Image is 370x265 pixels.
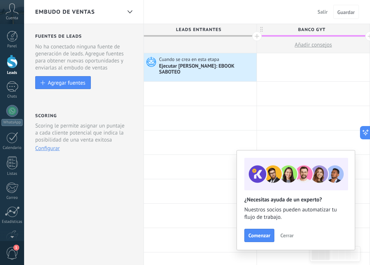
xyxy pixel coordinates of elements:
[159,63,255,76] div: Ejecutar [PERSON_NAME]: EBOOK SABOTEO
[1,146,23,150] div: Calendario
[35,122,128,143] p: Scoring le permite asignar un puntaje a cada cliente potencial que indica la posibilidad de una v...
[35,145,60,152] button: Configurar
[35,9,95,16] span: Embudo de ventas
[1,220,23,224] div: Estadísticas
[35,76,91,89] button: Agregar fuentes
[35,113,57,119] h2: Scoring
[48,79,85,86] div: Agregar fuentes
[315,6,331,17] button: Salir
[280,233,294,238] span: Cerrar
[244,196,347,203] h2: ¿Necesitas ayuda de un experto?
[333,5,359,19] button: Guardar
[35,43,134,71] div: No ha conectado ninguna fuente de generación de leads. Agregue fuentes para obtener nuevas oportu...
[144,24,257,35] div: Leads Entrantes
[257,37,370,53] button: Añadir consejos
[1,119,23,126] div: WhatsApp
[1,44,23,49] div: Panel
[337,10,355,15] span: Guardar
[277,230,297,241] button: Cerrar
[123,5,136,19] div: Embudo de ventas
[159,56,220,63] span: Cuando se crea en esta etapa
[257,24,370,35] div: BANCO GYT
[35,34,134,39] h2: Fuentes de leads
[13,245,19,251] span: 1
[1,71,23,75] div: Leads
[318,9,328,15] span: Salir
[1,94,23,99] div: Chats
[244,229,274,242] button: Comenzar
[6,16,18,21] span: Cuenta
[244,206,347,221] span: Nuestros socios pueden automatizar tu flujo de trabajo.
[248,233,270,238] span: Comenzar
[257,24,366,35] span: BANCO GYT
[1,196,23,200] div: Correo
[144,24,253,35] span: Leads Entrantes
[295,41,332,48] span: Añadir consejos
[1,171,23,176] div: Listas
